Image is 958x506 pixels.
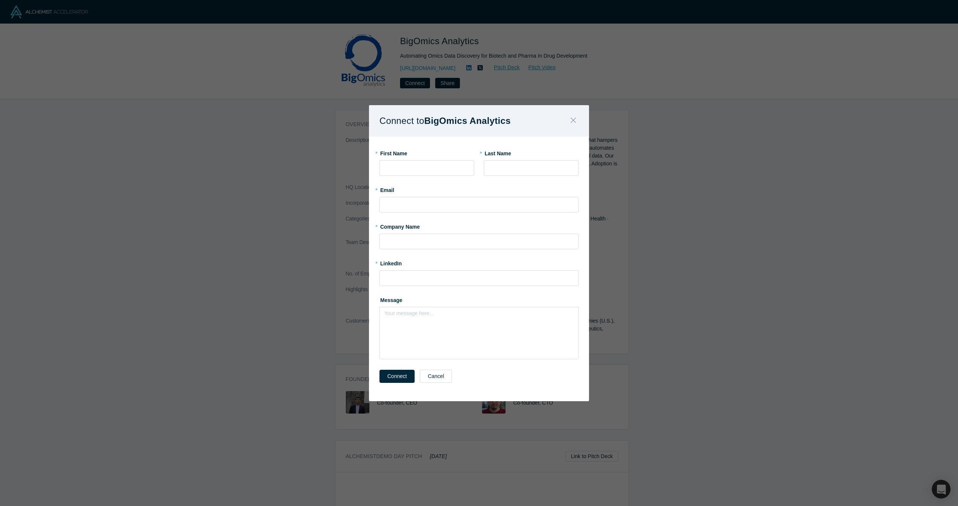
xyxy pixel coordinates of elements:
label: Company Name [379,220,579,231]
button: Connect [379,370,415,383]
button: Close [565,113,581,129]
label: Message [379,294,579,304]
label: LinkedIn [379,257,402,268]
h1: Connect to [379,113,524,129]
label: Email [379,184,579,194]
div: rdw-editor [385,310,574,322]
label: Last Name [484,147,579,158]
b: BigOmics Analytics [424,116,511,126]
label: First Name [379,147,474,158]
div: rdw-wrapper [379,307,579,359]
button: Cancel [420,370,452,383]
